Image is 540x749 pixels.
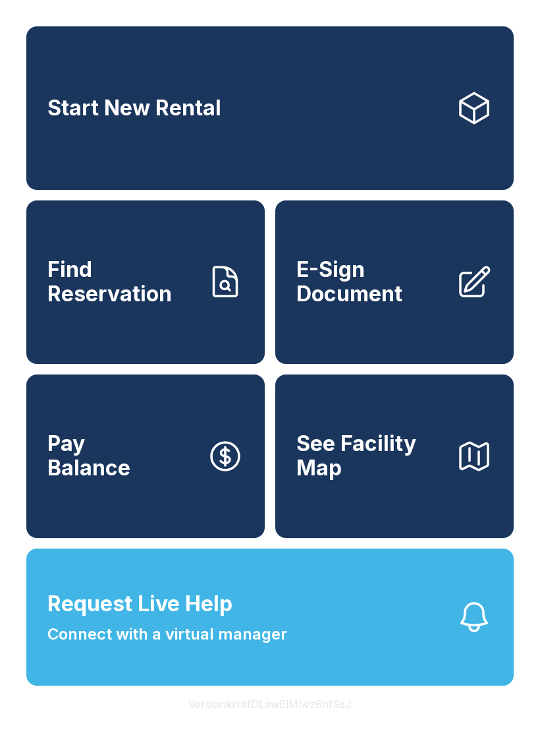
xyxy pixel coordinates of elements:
span: Start New Rental [47,96,221,121]
a: E-Sign Document [275,200,514,364]
span: Pay Balance [47,432,130,480]
span: E-Sign Document [296,258,445,306]
a: Find Reservation [26,200,265,364]
span: Find Reservation [47,258,196,306]
span: Request Live Help [47,588,232,620]
button: See Facility Map [275,374,514,538]
span: Connect with a virtual manager [47,622,287,646]
button: VersionkrrefDLawElMlwz8nfSsJ [178,686,362,723]
button: Request Live HelpConnect with a virtual manager [26,549,514,686]
button: PayBalance [26,374,265,538]
a: Start New Rental [26,26,514,190]
span: See Facility Map [296,432,445,480]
